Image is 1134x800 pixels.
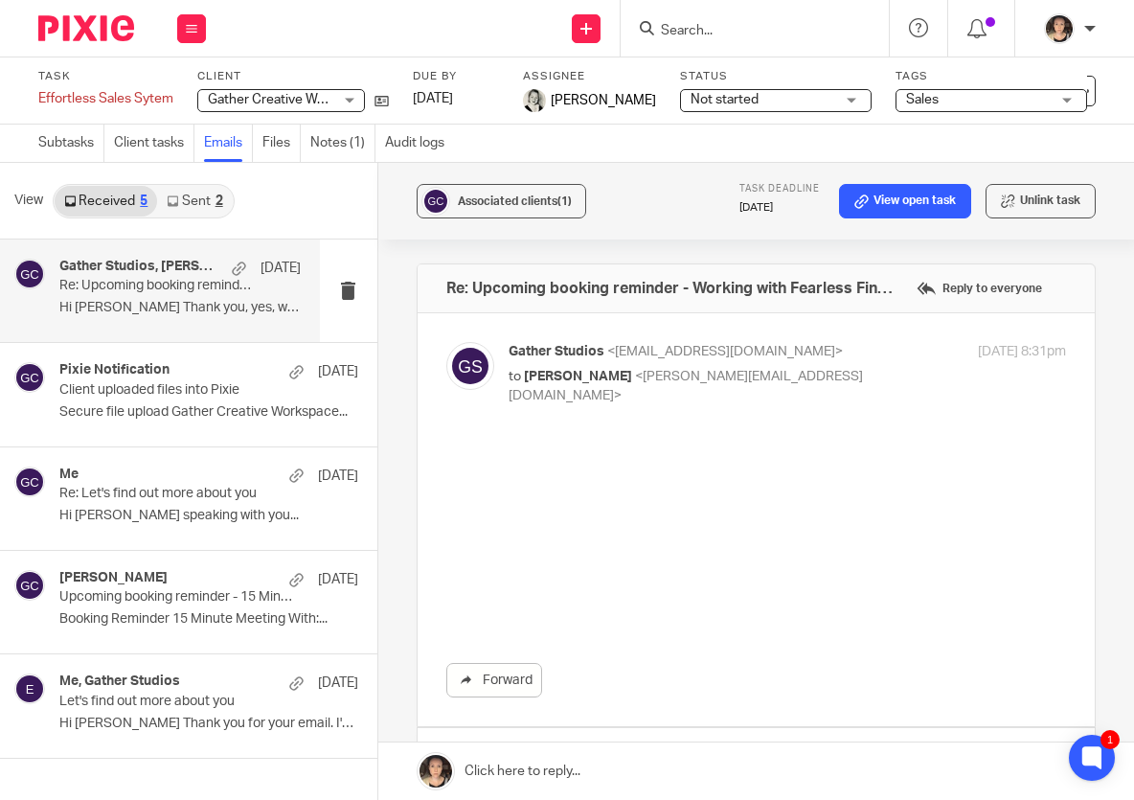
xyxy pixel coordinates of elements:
p: Let's find out more about you [59,694,298,710]
a: Subtasks [38,125,104,162]
span: [DATE] [413,92,453,105]
h4: [PERSON_NAME] [59,570,168,586]
p: [DATE] [318,467,358,486]
p: [DATE] [739,200,820,216]
img: svg%3E [421,187,450,216]
label: Task [38,69,173,84]
label: Client [197,69,389,84]
div: Effortless Sales Sytem [38,89,173,108]
a: Notes (1) [310,125,375,162]
span: to [509,370,521,383]
div: 2 [215,194,223,208]
p: [DATE] [318,570,358,589]
a: Received5 [55,186,157,217]
p: Upcoming booking reminder - 15 Minute Meeting [59,589,298,606]
p: [DATE] 8:31pm [978,342,1066,362]
label: Status [680,69,872,84]
a: View open task [839,184,971,218]
p: Client uploaded files into Pixie [59,382,298,399]
input: Search [659,23,831,40]
button: Unlink task [986,184,1096,218]
p: Secure file upload Gather Creative Workspace... [59,404,358,421]
a: Sent2 [157,186,232,217]
button: Associated clients(1) [417,184,586,218]
span: [PERSON_NAME] [524,370,632,383]
img: DA590EE6-2184-4DF2-A25D-D99FB904303F_1_201_a.jpeg [523,89,546,112]
p: [DATE] [261,259,301,278]
p: Re: Upcoming booking reminder - Working with Fearless Financials - Initial Call [59,278,252,294]
h4: Gather Studios, [PERSON_NAME], studios [59,259,222,275]
h4: Me, Gather Studios [59,674,180,690]
img: svg%3E [14,674,45,704]
label: Reply to everyone [912,274,1047,303]
p: [DATE] [318,362,358,381]
p: Hi [PERSON_NAME] speaking with you... [59,508,358,524]
h4: Me [59,467,79,483]
img: svg%3E [446,342,494,390]
img: 324535E6-56EA-408B-A48B-13C02EA99B5D.jpeg [1044,13,1075,44]
a: Client tasks [114,125,194,162]
p: [DATE] [318,674,358,693]
span: <[EMAIL_ADDRESS][DOMAIN_NAME]> [607,345,843,358]
p: Hi [PERSON_NAME] Thank you for your email. I've... [59,716,358,732]
a: Files [262,125,301,162]
span: Task deadline [739,184,820,194]
span: Sales [906,93,939,106]
p: Booking Reminder 15 Minute Meeting With:... [59,611,358,628]
a: Audit logs [385,125,454,162]
span: Associated clients [458,195,572,207]
span: View [14,191,43,211]
img: svg%3E [14,259,45,289]
span: [PERSON_NAME] [551,91,656,110]
label: Assignee [523,69,656,84]
span: Not started [691,93,759,106]
span: (1) [557,195,572,207]
h4: Re: Upcoming booking reminder - Working with Fearless Financials - Initial Call [446,279,893,298]
h4: Pixie Notification [59,362,170,378]
span: Gather Creative Workspace CIC [208,93,397,106]
p: Hi [PERSON_NAME] Thank you, yes, we would like to... [59,300,301,316]
div: 1 [1100,730,1120,749]
a: Forward [446,663,542,697]
span: <[PERSON_NAME][EMAIL_ADDRESS][DOMAIN_NAME]> [509,370,863,403]
img: Pixie [38,15,134,41]
a: Emails [204,125,253,162]
img: svg%3E [14,467,45,497]
span: Gather Studios [509,345,604,358]
div: 5 [140,194,147,208]
img: svg%3E [14,362,45,393]
p: Re: Let's find out more about you [59,486,298,502]
label: Tags [896,69,1087,84]
label: Due by [413,69,499,84]
img: svg%3E [14,570,45,601]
